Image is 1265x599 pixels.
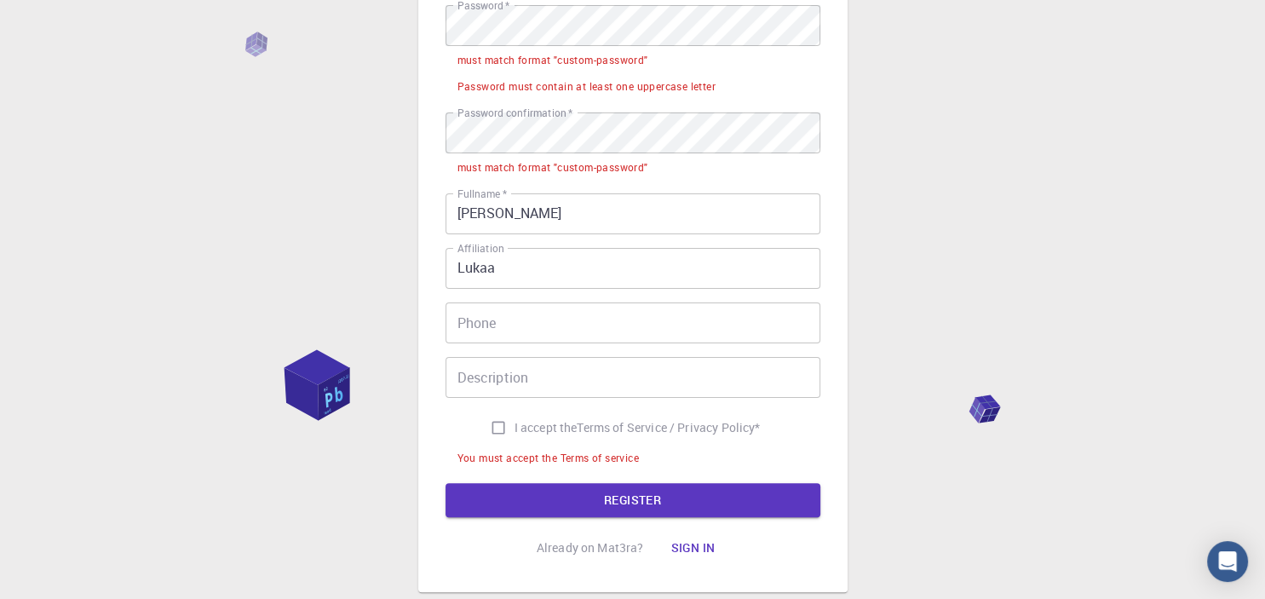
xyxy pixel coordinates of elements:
p: Already on Mat3ra? [537,539,644,556]
div: You must accept the Terms of service [457,450,639,467]
button: Sign in [657,531,728,565]
div: Password must contain at least one uppercase letter [457,78,716,95]
label: Fullname [457,187,507,201]
span: I accept the [515,419,578,436]
label: Password confirmation [457,106,572,120]
a: Terms of Service / Privacy Policy* [577,419,760,436]
button: REGISTER [446,483,820,517]
div: must match format "custom-password" [457,52,648,69]
div: Open Intercom Messenger [1207,541,1248,582]
p: Terms of Service / Privacy Policy * [577,419,760,436]
label: Affiliation [457,241,503,256]
div: must match format "custom-password" [457,159,648,176]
